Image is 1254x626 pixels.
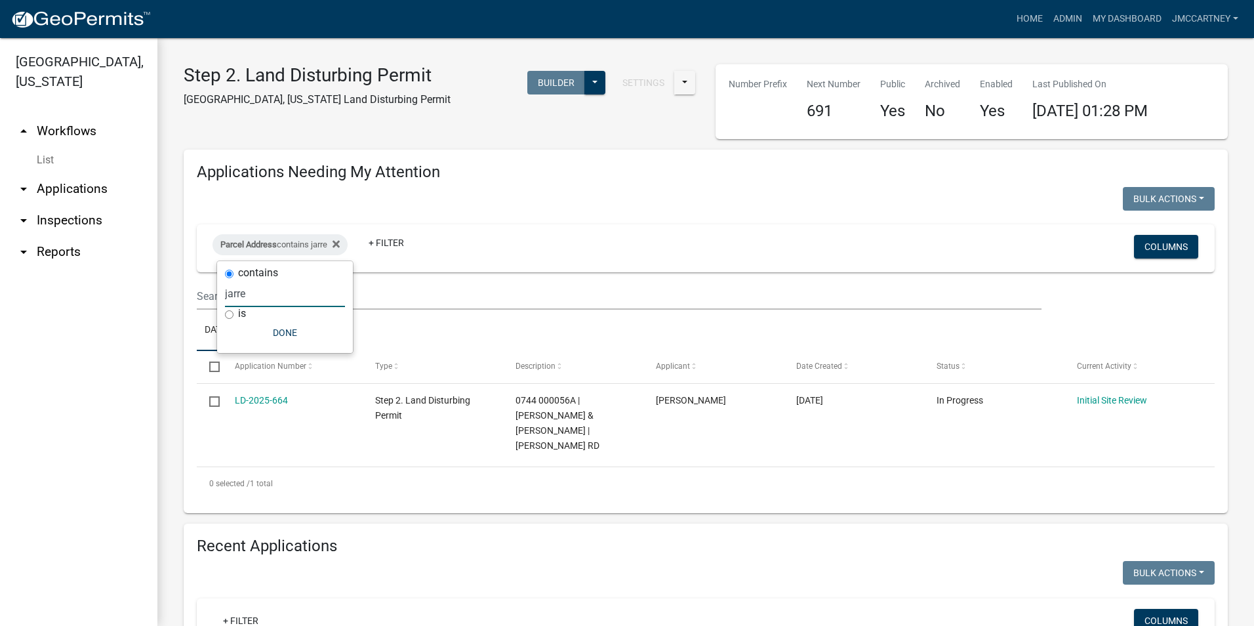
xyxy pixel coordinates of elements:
datatable-header-cell: Date Created [784,351,924,383]
span: [DATE] 01:28 PM [1032,102,1148,120]
button: Bulk Actions [1123,187,1215,211]
button: Columns [1134,235,1198,259]
a: + Filter [358,231,415,255]
a: Initial Site Review [1077,395,1147,406]
label: contains [238,268,278,278]
h4: Applications Needing My Attention [197,163,1215,182]
h4: Recent Applications [197,537,1215,556]
p: Last Published On [1032,77,1148,91]
p: Public [880,77,905,91]
a: jmccartney [1167,7,1244,31]
a: Home [1011,7,1048,31]
button: Done [225,321,345,344]
span: 0744 000056A | NANCE JEFFREY & JULIE TURNER | JARRELL HOGG RD [516,395,599,450]
i: arrow_drop_down [16,213,31,228]
p: Number Prefix [729,77,787,91]
h4: Yes [880,102,905,121]
p: [GEOGRAPHIC_DATA], [US_STATE] Land Disturbing Permit [184,92,451,108]
span: 06/23/2025 [796,395,823,406]
span: Dewayne Ivey [656,395,726,406]
div: contains jarre [212,234,348,255]
h4: Yes [980,102,1013,121]
div: 1 total [197,467,1215,500]
i: arrow_drop_down [16,181,31,197]
span: Type [375,362,392,371]
span: Status [937,362,960,371]
span: 0 selected / [209,479,250,488]
a: LD-2025-664 [235,395,288,406]
datatable-header-cell: Status [924,351,1064,383]
span: Parcel Address [220,240,277,249]
span: Application Number [235,362,306,371]
h3: Step 2. Land Disturbing Permit [184,64,451,87]
button: Builder [527,71,585,94]
span: Applicant [656,362,690,371]
input: Search for applications [197,283,1042,310]
p: Next Number [807,77,860,91]
button: Bulk Actions [1123,561,1215,585]
span: In Progress [937,395,983,406]
a: My Dashboard [1087,7,1167,31]
h4: 691 [807,102,860,121]
datatable-header-cell: Applicant [643,351,784,383]
datatable-header-cell: Current Activity [1064,351,1205,383]
i: arrow_drop_down [16,244,31,260]
datatable-header-cell: Description [503,351,643,383]
span: Step 2. Land Disturbing Permit [375,395,470,421]
datatable-header-cell: Application Number [222,351,362,383]
label: is [238,308,246,319]
span: Description [516,362,556,371]
datatable-header-cell: Select [197,351,222,383]
p: Archived [925,77,960,91]
button: Settings [612,71,675,94]
a: Admin [1048,7,1087,31]
i: arrow_drop_up [16,123,31,139]
span: Date Created [796,362,842,371]
a: Data [197,310,234,352]
datatable-header-cell: Type [362,351,502,383]
span: Current Activity [1077,362,1131,371]
p: Enabled [980,77,1013,91]
h4: No [925,102,960,121]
